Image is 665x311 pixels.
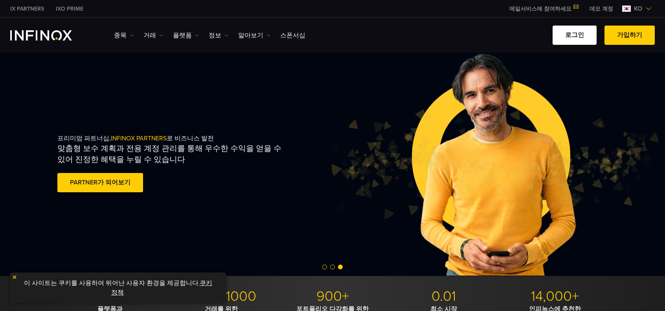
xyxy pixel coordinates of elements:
[173,31,199,40] a: 플랫폼
[57,173,143,192] a: PARTNER가 되어보기
[330,265,335,269] span: Go to slide 2
[631,4,645,13] span: ko
[604,26,655,45] a: 가입하기
[553,26,597,45] a: 로그인
[111,134,167,142] span: INFINOX PARTNERS
[50,5,89,13] a: INFINOX
[584,5,619,13] a: INFINOX MENU
[322,265,327,269] span: Go to slide 1
[143,31,163,40] a: 거래
[14,276,222,299] p: 이 사이트는 쿠키를 사용하여 뛰어난 사용자 환경을 제공합니다. .
[209,31,228,40] a: 정보
[114,31,134,40] a: 종목
[280,288,385,305] p: 900+
[57,122,349,207] div: 프리미엄 파트너십, 로 비즈니스 발전
[10,30,90,40] a: INFINOX Logo
[57,143,291,165] p: 맞춤형 보수 계획과 전용 계정 관리를 통해 우수한 수익을 얻을 수 있어 진정한 혜택을 누릴 수 있습니다
[238,31,270,40] a: 알아보기
[4,5,50,13] a: INFINOX
[12,274,17,280] img: yellow close icon
[503,6,584,12] a: 메일서비스에 참여하세요
[338,265,343,269] span: Go to slide 3
[391,288,496,305] p: 0.01
[280,31,305,40] a: 스폰서십
[502,288,608,305] p: 14,000+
